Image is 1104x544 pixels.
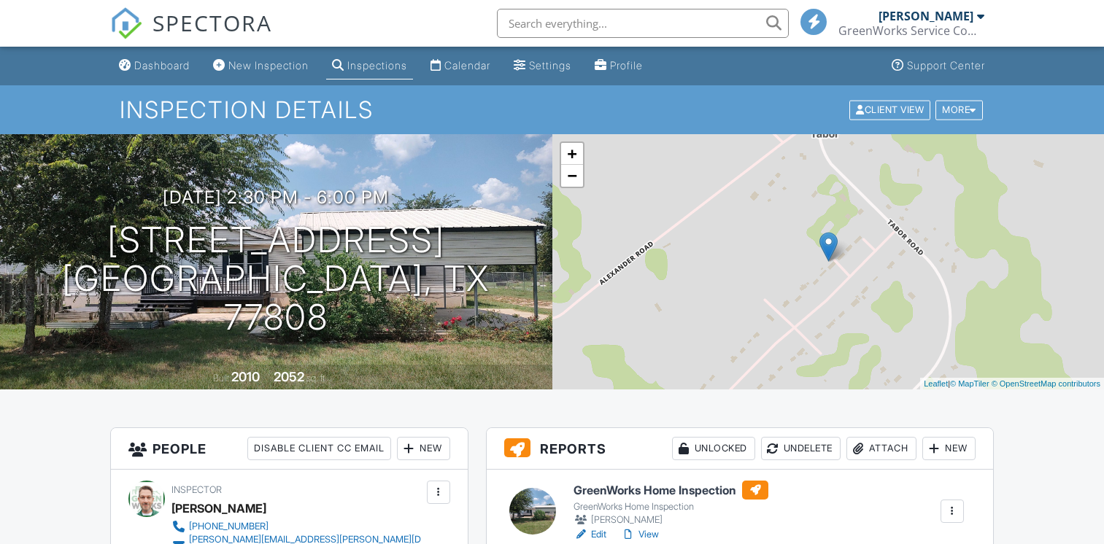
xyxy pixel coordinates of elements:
a: Leaflet [924,379,948,388]
a: Dashboard [113,53,196,79]
div: GreenWorks Home Inspection [574,501,768,513]
div: 2052 [274,369,304,384]
a: Zoom in [561,143,583,165]
div: | [920,378,1104,390]
div: New Inspection [228,59,309,71]
a: Support Center [886,53,991,79]
div: Dashboard [134,59,190,71]
div: Inspections [347,59,407,71]
h6: GreenWorks Home Inspection [574,481,768,500]
h1: [STREET_ADDRESS] [GEOGRAPHIC_DATA], TX 77808 [23,221,529,336]
div: Attach [846,437,916,460]
span: sq. ft. [306,373,327,384]
div: [PHONE_NUMBER] [189,521,269,532]
a: New Inspection [207,53,314,79]
span: Inspector [171,484,222,495]
a: [PHONE_NUMBER] [171,519,422,534]
div: Unlocked [672,437,755,460]
a: GreenWorks Home Inspection GreenWorks Home Inspection [PERSON_NAME] [574,481,768,527]
div: Profile [610,59,643,71]
a: Inspections [326,53,413,79]
h3: Reports [487,428,993,470]
a: © OpenStreetMap contributors [992,379,1100,388]
a: © MapTiler [950,379,989,388]
div: Calendar [444,59,490,71]
a: Settings [508,53,577,79]
a: Client View [848,104,934,114]
a: Calendar [425,53,496,79]
div: New [397,437,450,460]
div: GreenWorks Service Company [838,23,984,38]
a: Zoom out [561,165,583,187]
img: The Best Home Inspection Software - Spectora [110,7,142,39]
h1: Inspection Details [120,97,984,123]
span: Built [213,373,229,384]
div: [PERSON_NAME] [171,497,266,519]
div: Undelete [761,437,841,460]
div: New [922,437,976,460]
div: [PERSON_NAME] [879,9,973,23]
a: Edit [574,527,606,542]
div: Settings [529,59,571,71]
a: SPECTORA [110,20,272,50]
div: 2010 [231,369,260,384]
h3: People [111,428,467,470]
div: [PERSON_NAME] [574,513,768,527]
a: Profile [589,53,649,79]
div: Client View [849,100,930,120]
a: View [621,527,659,542]
div: Support Center [907,59,985,71]
span: SPECTORA [153,7,272,38]
div: More [935,100,983,120]
input: Search everything... [497,9,789,38]
div: Disable Client CC Email [247,437,391,460]
h3: [DATE] 2:30 pm - 6:00 pm [163,187,389,207]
